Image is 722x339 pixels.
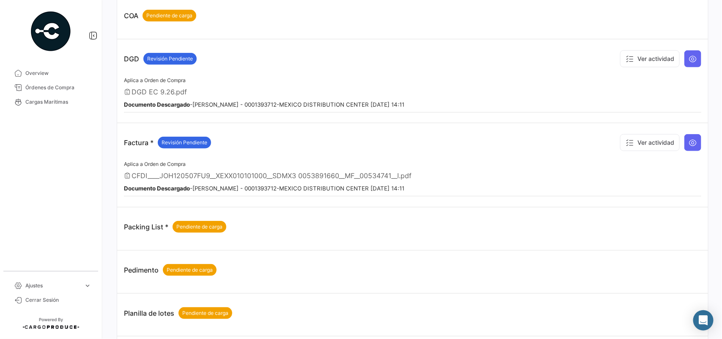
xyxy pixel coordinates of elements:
[124,137,211,149] p: Factura *
[7,80,95,95] a: Órdenes de Compra
[25,69,91,77] span: Overview
[620,134,680,151] button: Ver actividad
[167,266,213,274] span: Pendiente de carga
[124,77,186,83] span: Aplica a Orden de Compra
[620,50,680,67] button: Ver actividad
[124,161,186,167] span: Aplica a Orden de Compra
[162,139,207,146] span: Revisión Pendiente
[132,88,187,96] span: DGD EC 9.26.pdf
[182,309,228,317] span: Pendiente de carga
[124,101,404,108] small: - [PERSON_NAME] - 0001393712-MEXICO DISTRIBUTION CENTER [DATE] 14:11
[25,98,91,106] span: Cargas Marítimas
[25,282,80,289] span: Ajustes
[25,84,91,91] span: Órdenes de Compra
[84,282,91,289] span: expand_more
[176,223,222,231] span: Pendiente de carga
[124,264,217,276] p: Pedimento
[124,185,404,192] small: - [PERSON_NAME] - 0001393712-MEXICO DISTRIBUTION CENTER [DATE] 14:11
[124,53,197,65] p: DGD
[124,185,190,192] b: Documento Descargado
[124,10,196,22] p: COA
[25,296,91,304] span: Cerrar Sesión
[693,310,714,331] div: Abrir Intercom Messenger
[124,221,226,233] p: Packing List *
[146,12,192,19] span: Pendiente de carga
[147,55,193,63] span: Revisión Pendiente
[7,66,95,80] a: Overview
[132,171,412,180] span: CFDI____JOH120507FU9__XEXX010101000__SDMX3 0053891660__MF__00534741__I.pdf
[30,10,72,52] img: powered-by.png
[124,307,232,319] p: Planilla de lotes
[7,95,95,109] a: Cargas Marítimas
[124,101,190,108] b: Documento Descargado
